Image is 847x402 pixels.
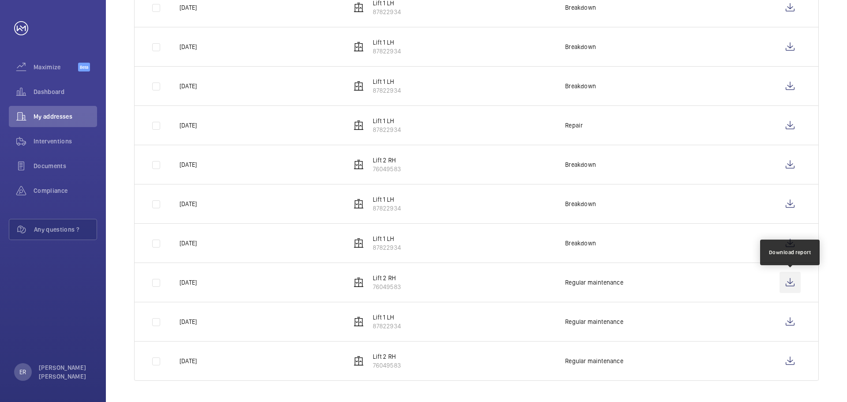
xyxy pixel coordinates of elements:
[34,225,97,234] span: Any questions ?
[180,160,197,169] p: [DATE]
[373,116,401,125] p: Lift 1 LH
[353,238,364,248] img: elevator.svg
[353,120,364,131] img: elevator.svg
[180,82,197,90] p: [DATE]
[769,248,811,256] div: Download report
[373,361,401,370] p: 76049583
[373,47,401,56] p: 87822934
[373,195,401,204] p: Lift 1 LH
[373,243,401,252] p: 87822934
[180,239,197,248] p: [DATE]
[180,121,197,130] p: [DATE]
[565,3,596,12] p: Breakdown
[373,234,401,243] p: Lift 1 LH
[373,322,401,331] p: 87822934
[373,8,401,16] p: 87822934
[565,82,596,90] p: Breakdown
[373,274,401,282] p: Lift 2 RH
[19,368,26,376] p: ER
[373,352,401,361] p: Lift 2 RH
[180,3,197,12] p: [DATE]
[34,87,97,96] span: Dashboard
[373,156,401,165] p: Lift 2 RH
[34,112,97,121] span: My addresses
[34,162,97,170] span: Documents
[180,357,197,365] p: [DATE]
[373,38,401,47] p: Lift 1 LH
[353,356,364,366] img: elevator.svg
[565,121,583,130] p: Repair
[353,159,364,170] img: elevator.svg
[565,357,623,365] p: Regular maintenance
[353,41,364,52] img: elevator.svg
[180,199,197,208] p: [DATE]
[180,42,197,51] p: [DATE]
[180,278,197,287] p: [DATE]
[353,277,364,288] img: elevator.svg
[565,160,596,169] p: Breakdown
[565,42,596,51] p: Breakdown
[565,199,596,208] p: Breakdown
[34,63,78,71] span: Maximize
[373,204,401,213] p: 87822934
[78,63,90,71] span: Beta
[373,125,401,134] p: 87822934
[565,317,623,326] p: Regular maintenance
[373,77,401,86] p: Lift 1 LH
[565,278,623,287] p: Regular maintenance
[373,313,401,322] p: Lift 1 LH
[373,86,401,95] p: 87822934
[353,316,364,327] img: elevator.svg
[34,186,97,195] span: Compliance
[353,2,364,13] img: elevator.svg
[373,282,401,291] p: 76049583
[180,317,197,326] p: [DATE]
[39,363,92,381] p: [PERSON_NAME] [PERSON_NAME]
[565,239,596,248] p: Breakdown
[373,165,401,173] p: 76049583
[353,81,364,91] img: elevator.svg
[34,137,97,146] span: Interventions
[353,199,364,209] img: elevator.svg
